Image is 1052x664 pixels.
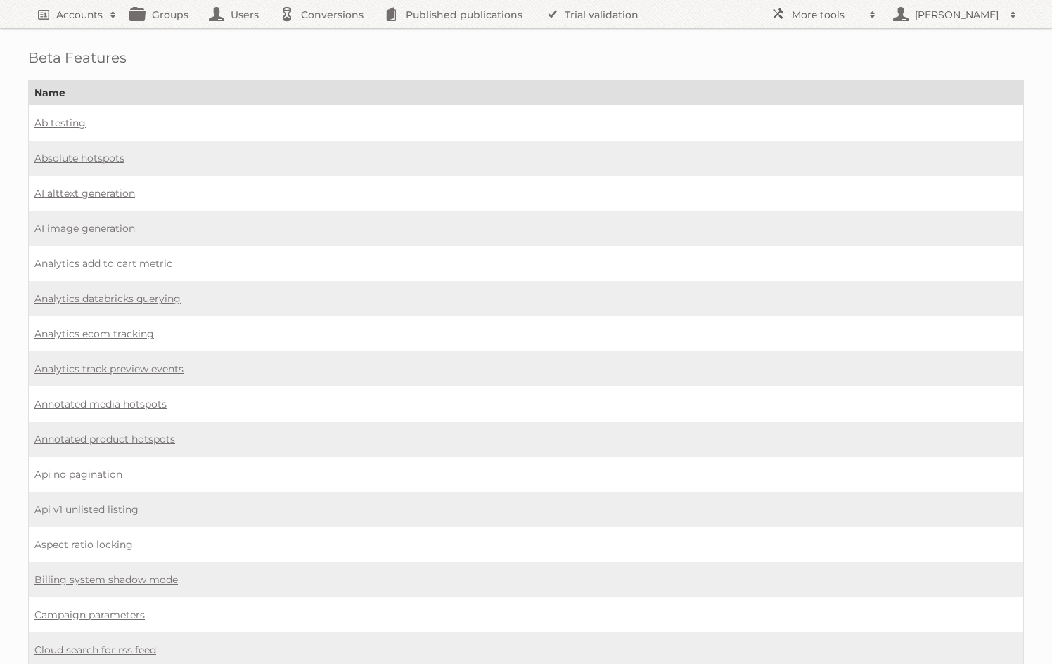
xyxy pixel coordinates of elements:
[34,538,133,551] a: Aspect ratio locking
[28,49,1024,66] h1: Beta Features
[34,608,145,621] a: Campaign parameters
[34,117,86,129] a: Ab testing
[34,398,167,410] a: Annotated media hotspots
[34,468,122,481] a: Api no pagination
[34,327,154,340] a: Analytics ecom tracking
[792,8,862,22] h2: More tools
[34,644,156,656] a: Cloud search for rss feed
[34,573,178,586] a: Billing system shadow mode
[34,503,139,516] a: Api v1 unlisted listing
[29,81,1024,105] th: Name
[34,222,135,235] a: AI image generation
[34,433,175,445] a: Annotated product hotspots
[34,152,124,164] a: Absolute hotspots
[34,363,184,375] a: Analytics track preview events
[56,8,103,22] h2: Accounts
[34,187,135,200] a: AI alttext generation
[34,257,172,270] a: Analytics add to cart metric
[911,8,1003,22] h2: [PERSON_NAME]
[34,292,181,305] a: Analytics databricks querying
